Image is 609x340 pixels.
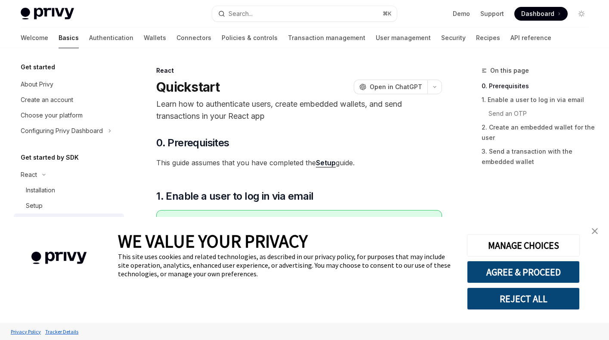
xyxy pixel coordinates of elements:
[21,170,37,180] div: React
[482,79,595,93] a: 0. Prerequisites
[316,158,336,167] a: Setup
[521,9,554,18] span: Dashboard
[14,213,124,229] a: Quickstart
[89,28,133,48] a: Authentication
[21,110,83,121] div: Choose your platform
[13,239,105,277] img: company logo
[490,65,529,76] span: On this page
[586,223,603,240] a: close banner
[488,107,595,121] a: Send an OTP
[212,6,397,22] button: Search...⌘K
[482,145,595,169] a: 3. Send a transaction with the embedded wallet
[26,185,55,195] div: Installation
[222,28,278,48] a: Policies & controls
[21,152,79,163] h5: Get started by SDK
[510,28,551,48] a: API reference
[118,230,308,252] span: WE VALUE YOUR PRIVACY
[14,108,124,123] a: Choose your platform
[14,182,124,198] a: Installation
[441,28,466,48] a: Security
[575,7,588,21] button: Toggle dark mode
[453,9,470,18] a: Demo
[467,261,580,283] button: AGREE & PROCEED
[476,28,500,48] a: Recipes
[14,77,124,92] a: About Privy
[26,201,43,211] div: Setup
[376,28,431,48] a: User management
[9,324,43,339] a: Privacy Policy
[482,121,595,145] a: 2. Create an embedded wallet for the user
[156,66,442,75] div: React
[467,234,580,257] button: MANAGE CHOICES
[482,93,595,107] a: 1. Enable a user to log in via email
[118,252,454,278] div: This site uses cookies and related technologies, as described in our privacy policy, for purposes...
[156,189,313,203] span: 1. Enable a user to log in via email
[21,8,74,20] img: light logo
[288,28,365,48] a: Transaction management
[370,83,422,91] span: Open in ChatGPT
[354,80,427,94] button: Open in ChatGPT
[21,79,53,90] div: About Privy
[156,79,220,95] h1: Quickstart
[26,216,58,226] div: Quickstart
[156,157,442,169] span: This guide assumes that you have completed the guide.
[229,9,253,19] div: Search...
[383,10,392,17] span: ⌘ K
[14,92,124,108] a: Create an account
[21,95,73,105] div: Create an account
[14,198,124,213] a: Setup
[156,136,229,150] span: 0. Prerequisites
[467,287,580,310] button: REJECT ALL
[144,28,166,48] a: Wallets
[156,98,442,122] p: Learn how to authenticate users, create embedded wallets, and send transactions in your React app
[21,126,103,136] div: Configuring Privy Dashboard
[21,62,55,72] h5: Get started
[480,9,504,18] a: Support
[592,228,598,234] img: close banner
[514,7,568,21] a: Dashboard
[21,28,48,48] a: Welcome
[43,324,80,339] a: Tracker Details
[176,28,211,48] a: Connectors
[59,28,79,48] a: Basics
